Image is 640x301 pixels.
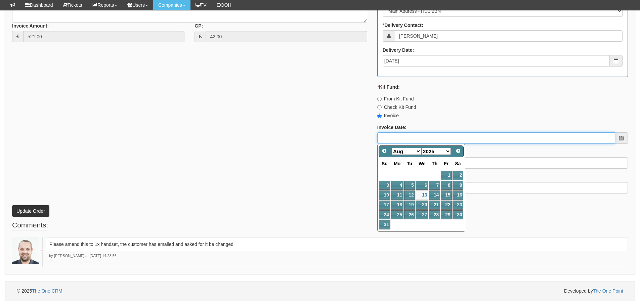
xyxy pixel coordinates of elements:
span: Tuesday [407,161,412,166]
label: Kit Fund: [377,84,400,90]
span: Prev [382,148,387,154]
a: 26 [404,210,415,219]
a: 12 [404,190,415,200]
a: 6 [416,181,428,190]
legend: Comments: [12,220,48,230]
a: 22 [441,201,452,210]
span: Friday [444,161,449,166]
a: The One CRM [32,288,62,294]
span: Sunday [382,161,388,166]
a: 10 [379,190,390,200]
a: 16 [453,190,464,200]
a: 5 [404,181,415,190]
label: Delivery Date: [383,47,414,53]
label: Delivery Contact: [383,22,423,29]
p: by [PERSON_NAME] at [DATE] 14:28:56 [46,253,628,259]
a: 15 [441,190,452,200]
a: 28 [429,210,440,219]
a: The One Point [593,288,623,294]
a: 11 [391,190,403,200]
label: From Kit Fund [377,95,414,102]
label: Invoice [377,112,399,119]
img: James Kaye [12,237,39,264]
a: Next [454,146,463,156]
a: 27 [416,210,428,219]
a: 24 [379,210,390,219]
a: 1 [441,171,452,180]
input: From Kit Fund [377,97,382,101]
span: Monday [394,161,400,166]
a: 9 [453,181,464,190]
a: 25 [391,210,403,219]
span: Wednesday [419,161,426,166]
span: Thursday [432,161,437,166]
span: Developed by [564,288,623,294]
span: Next [456,148,461,154]
p: Please amend this to 1x handset, the customer has emailed and asked for it be changed [49,241,624,248]
a: 31 [379,220,390,229]
a: 21 [429,201,440,210]
a: 3 [379,181,390,190]
a: Prev [380,146,389,156]
label: Check Kit Fund [377,104,416,111]
a: 8 [441,181,452,190]
a: 2 [453,171,464,180]
label: Invoice Amount: [12,23,49,29]
a: 20 [416,201,428,210]
button: Update Order [12,205,49,217]
a: 30 [453,210,464,219]
a: 17 [379,201,390,210]
a: 14 [429,190,440,200]
label: GP: [195,23,203,29]
input: Invoice [377,114,382,118]
a: 4 [391,181,403,190]
a: 18 [391,201,403,210]
label: Invoice Date: [377,124,407,131]
a: 7 [429,181,440,190]
a: 19 [404,201,415,210]
a: 29 [441,210,452,219]
input: Check Kit Fund [377,105,382,110]
a: 13 [416,190,428,200]
span: © 2025 [17,288,62,294]
a: 23 [453,201,464,210]
span: Saturday [455,161,461,166]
